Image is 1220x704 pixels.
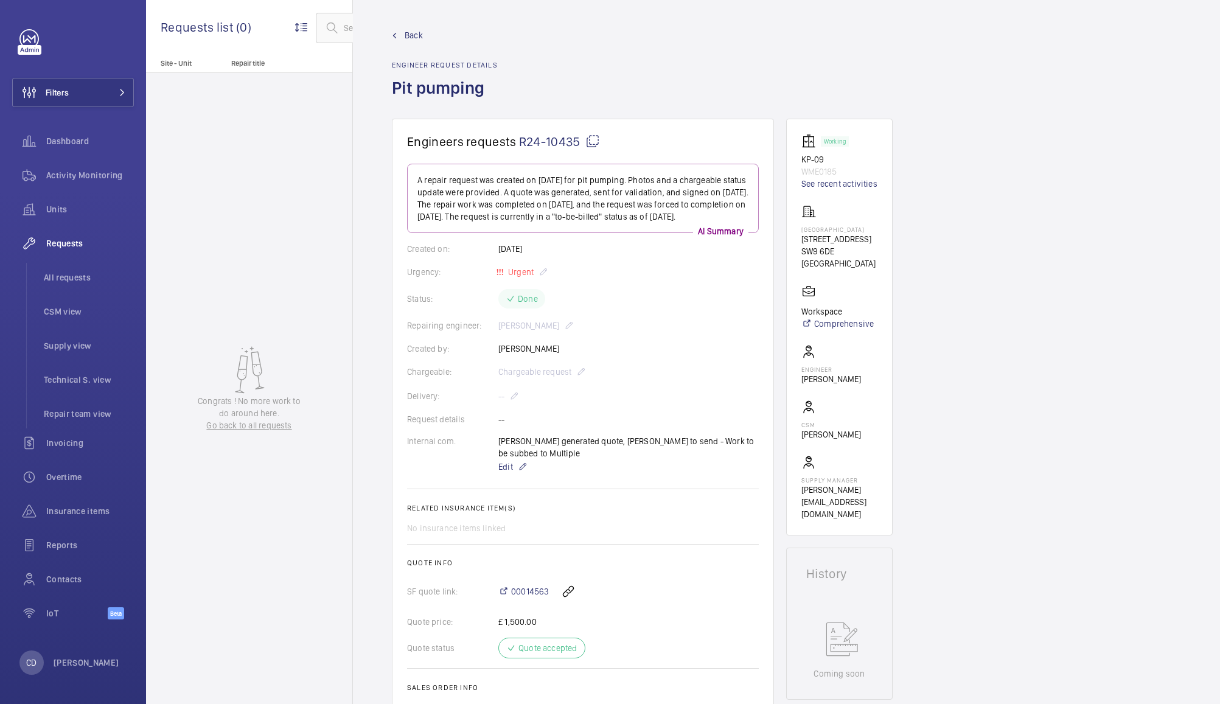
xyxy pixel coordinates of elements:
p: KP-09 [801,153,877,166]
span: Supply view [44,340,134,352]
h1: History [806,568,873,580]
p: Coming soon [814,667,865,680]
span: Activity Monitoring [46,169,134,181]
span: Back [405,29,423,41]
span: Engineers requests [407,134,517,149]
p: SW9 6DE [GEOGRAPHIC_DATA] [801,245,877,270]
span: Edit [498,461,513,473]
span: Reports [46,539,134,551]
span: Invoicing [46,437,134,449]
p: [PERSON_NAME] [54,657,119,669]
p: AI Summary [693,225,748,237]
a: Comprehensive [801,318,874,330]
p: Site - Unit [146,59,226,68]
p: [PERSON_NAME][EMAIL_ADDRESS][DOMAIN_NAME] [801,484,877,520]
span: Units [46,203,134,215]
span: Requests list [161,19,236,35]
a: 00014563 [498,585,549,598]
h2: Quote info [407,559,759,567]
p: WME0185 [801,166,877,178]
p: CSM [801,421,861,428]
p: [GEOGRAPHIC_DATA] [801,226,877,233]
span: Requests [46,237,134,249]
span: CSM view [44,305,134,318]
button: Filters [12,78,134,107]
span: IoT [46,607,108,619]
p: CD [26,657,37,669]
p: [STREET_ADDRESS] [801,233,877,245]
h1: Pit pumping [392,77,498,119]
p: A repair request was created on [DATE] for pit pumping. Photos and a chargeable status update wer... [417,174,748,223]
span: Repair team view [44,408,134,420]
p: Congrats ! No more work to do around here. [192,395,307,419]
span: Beta [108,607,124,619]
span: Overtime [46,471,134,483]
p: [PERSON_NAME] [801,373,861,385]
span: Contacts [46,573,134,585]
span: Filters [46,86,69,99]
input: Search by request or quote number [316,13,512,43]
p: Workspace [801,305,874,318]
span: R24-10435 [519,134,600,149]
img: elevator.svg [801,134,821,148]
span: Dashboard [46,135,134,147]
p: Repair title [231,59,312,68]
a: Go back to all requests [192,419,307,431]
h2: Sales order info [407,683,759,692]
p: [PERSON_NAME] [801,428,861,441]
p: Working [824,139,846,144]
p: Supply manager [801,476,877,484]
h2: Engineer request details [392,61,498,69]
span: Technical S. view [44,374,134,386]
a: See recent activities [801,178,877,190]
h2: Related insurance item(s) [407,504,759,512]
span: All requests [44,271,134,284]
p: Engineer [801,366,861,373]
span: Insurance items [46,505,134,517]
span: 00014563 [511,585,549,598]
